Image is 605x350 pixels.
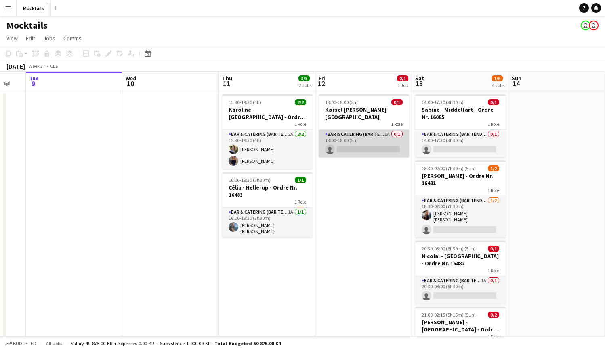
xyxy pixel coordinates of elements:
[317,79,325,88] span: 12
[71,340,281,346] div: Salary 49 875.00 KR + Expenses 0.00 KR + Subsistence 1 000.00 KR =
[422,312,476,318] span: 21:00-02:15 (5h15m) (Sun)
[487,333,499,340] span: 1 Role
[488,246,499,252] span: 0/1
[319,130,409,157] app-card-role: Bar & Catering (Bar Tender)1A0/113:00-18:00 (5h)
[415,94,506,157] app-job-card: 14:00-17:30 (3h30m)0/1Sabine - Middelfart - Ordre Nr. 160851 RoleBar & Catering (Bar Tender)0/114...
[415,241,506,304] app-job-card: 20:30-03:00 (6h30m) (Sun)0/1Nicolai - [GEOGRAPHIC_DATA] - Ordre Nr. 164821 RoleBar & Catering (Ba...
[214,340,281,346] span: Total Budgeted 50 875.00 KR
[487,121,499,127] span: 1 Role
[319,94,409,157] app-job-card: 13:00-18:00 (5h)0/1Kørsel [PERSON_NAME] [GEOGRAPHIC_DATA]1 RoleBar & Catering (Bar Tender)1A0/113...
[63,35,82,42] span: Comms
[4,339,38,348] button: Budgeted
[391,121,403,127] span: 1 Role
[589,21,599,30] app-user-avatar: Hektor Pantas
[6,19,48,31] h1: Mocktails
[415,276,506,304] app-card-role: Bar & Catering (Bar Tender)1A0/120:30-03:00 (6h30m)
[487,187,499,193] span: 1 Role
[222,184,313,198] h3: Célia - Hellerup - Ordre Nr. 16483
[488,312,499,318] span: 0/2
[415,160,506,237] app-job-card: 18:30-02:00 (7h30m) (Sun)1/2[PERSON_NAME] - Ordre Nr. 164811 RoleBar & Catering (Bar Tender)1/218...
[492,82,504,88] div: 4 Jobs
[295,99,306,105] span: 2/2
[415,252,506,267] h3: Nicolai - [GEOGRAPHIC_DATA] - Ordre Nr. 16482
[126,75,136,82] span: Wed
[415,106,506,121] h3: Sabine - Middelfart - Ordre Nr. 16085
[397,75,408,81] span: 0/1
[221,79,232,88] span: 11
[415,130,506,157] app-card-role: Bar & Catering (Bar Tender)0/114:00-17:30 (3h30m)
[415,319,506,333] h3: [PERSON_NAME] - [GEOGRAPHIC_DATA] - Ordre Nr. 16489
[50,63,61,69] div: CEST
[415,196,506,237] app-card-role: Bar & Catering (Bar Tender)1/218:30-02:00 (7h30m)[PERSON_NAME] [PERSON_NAME] [PERSON_NAME]
[422,165,476,171] span: 18:30-02:00 (7h30m) (Sun)
[23,33,38,44] a: Edit
[325,99,358,105] span: 13:00-18:00 (5h)
[27,63,47,69] span: Week 37
[28,79,39,88] span: 9
[222,208,313,237] app-card-role: Bar & Catering (Bar Tender)1A1/116:00-19:30 (3h30m)[PERSON_NAME] [PERSON_NAME]
[319,106,409,121] h3: Kørsel [PERSON_NAME] [GEOGRAPHIC_DATA]
[512,75,521,82] span: Sun
[124,79,136,88] span: 10
[229,177,271,183] span: 16:00-19:30 (3h30m)
[488,165,499,171] span: 1/2
[391,99,403,105] span: 0/1
[319,75,325,82] span: Fri
[422,246,476,252] span: 20:30-03:00 (6h30m) (Sun)
[581,21,590,30] app-user-avatar: Hektor Pantas
[299,82,311,88] div: 2 Jobs
[294,199,306,205] span: 1 Role
[295,177,306,183] span: 1/1
[492,75,503,81] span: 1/6
[44,340,64,346] span: All jobs
[13,341,36,346] span: Budgeted
[6,62,25,70] div: [DATE]
[29,75,39,82] span: Tue
[415,172,506,187] h3: [PERSON_NAME] - Ordre Nr. 16481
[222,94,313,169] app-job-card: 15:30-19:30 (4h)2/2Karoline - [GEOGRAPHIC_DATA] - Ordre Nr. 165201 RoleBar & Catering (Bar Tender...
[414,79,424,88] span: 13
[43,35,55,42] span: Jobs
[17,0,51,16] button: Mocktails
[397,82,408,88] div: 1 Job
[488,99,499,105] span: 0/1
[298,75,310,81] span: 3/3
[229,99,261,105] span: 15:30-19:30 (4h)
[26,35,35,42] span: Edit
[40,33,59,44] a: Jobs
[6,35,18,42] span: View
[222,130,313,169] app-card-role: Bar & Catering (Bar Tender)2A2/215:30-19:30 (4h)[PERSON_NAME][PERSON_NAME]
[222,75,232,82] span: Thu
[222,106,313,121] h3: Karoline - [GEOGRAPHIC_DATA] - Ordre Nr. 16520
[510,79,521,88] span: 14
[222,172,313,237] app-job-card: 16:00-19:30 (3h30m)1/1Célia - Hellerup - Ordre Nr. 164831 RoleBar & Catering (Bar Tender)1A1/116:...
[60,33,85,44] a: Comms
[294,121,306,127] span: 1 Role
[415,75,424,82] span: Sat
[3,33,21,44] a: View
[487,267,499,273] span: 1 Role
[422,99,464,105] span: 14:00-17:30 (3h30m)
